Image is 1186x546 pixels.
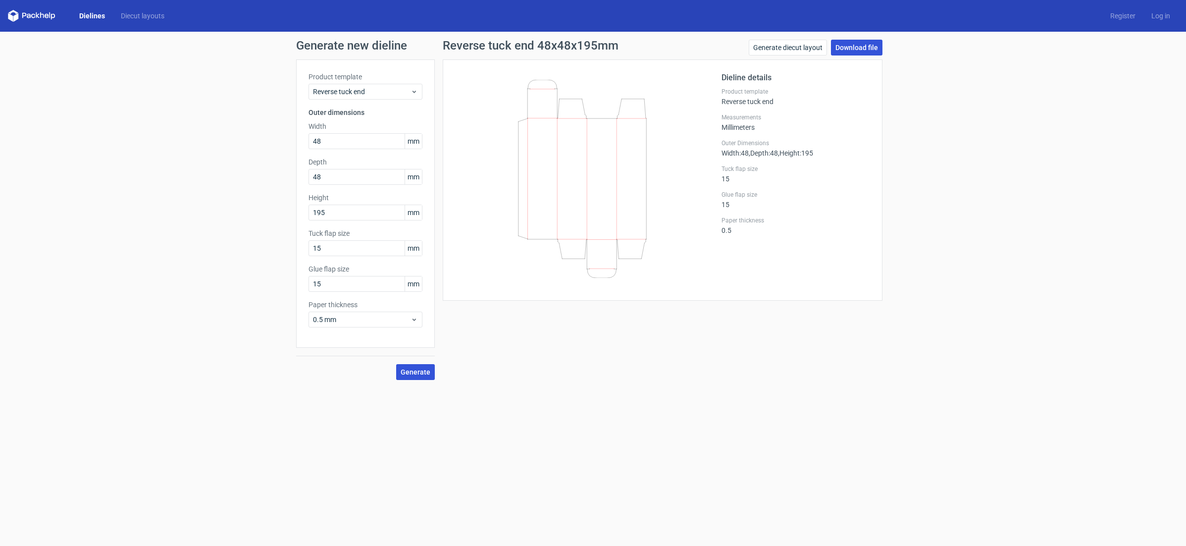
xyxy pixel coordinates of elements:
label: Paper thickness [722,217,870,224]
label: Height [309,193,422,203]
span: , Height : 195 [778,149,813,157]
label: Paper thickness [309,300,422,310]
span: Generate [401,369,430,376]
div: 0.5 [722,217,870,234]
label: Glue flap size [309,264,422,274]
span: Width : 48 [722,149,749,157]
span: mm [405,276,422,291]
a: Diecut layouts [113,11,172,21]
label: Width [309,121,422,131]
div: 15 [722,191,870,209]
label: Tuck flap size [309,228,422,238]
h2: Dieline details [722,72,870,84]
h1: Generate new dieline [296,40,890,52]
div: Reverse tuck end [722,88,870,106]
div: 15 [722,165,870,183]
label: Product template [722,88,870,96]
span: 0.5 mm [313,315,411,325]
label: Glue flap size [722,191,870,199]
span: mm [405,205,422,220]
span: mm [405,134,422,149]
button: Generate [396,364,435,380]
span: mm [405,241,422,256]
a: Download file [831,40,882,55]
label: Measurements [722,113,870,121]
a: Dielines [71,11,113,21]
h1: Reverse tuck end 48x48x195mm [443,40,619,52]
a: Generate diecut layout [749,40,827,55]
a: Log in [1143,11,1178,21]
label: Depth [309,157,422,167]
a: Register [1102,11,1143,21]
label: Tuck flap size [722,165,870,173]
h3: Outer dimensions [309,108,422,117]
span: Reverse tuck end [313,87,411,97]
div: Millimeters [722,113,870,131]
span: , Depth : 48 [749,149,778,157]
label: Outer Dimensions [722,139,870,147]
label: Product template [309,72,422,82]
span: mm [405,169,422,184]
